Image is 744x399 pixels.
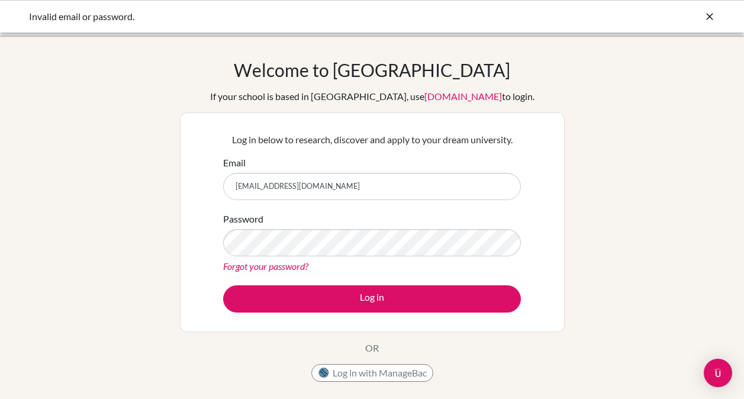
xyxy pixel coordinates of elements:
a: [DOMAIN_NAME] [424,91,502,102]
label: Email [223,156,246,170]
div: If your school is based in [GEOGRAPHIC_DATA], use to login. [210,89,534,104]
label: Password [223,212,263,226]
p: OR [365,341,379,355]
button: Log in [223,285,521,313]
h1: Welcome to [GEOGRAPHIC_DATA] [234,59,510,81]
button: Log in with ManageBac [311,364,433,382]
p: Log in below to research, discover and apply to your dream university. [223,133,521,147]
div: Open Intercom Messenger [704,359,732,387]
a: Forgot your password? [223,260,308,272]
div: Invalid email or password. [29,9,538,24]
